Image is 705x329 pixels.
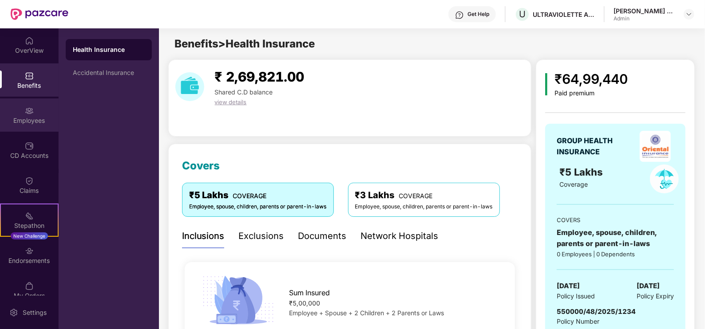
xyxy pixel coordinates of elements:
[455,11,464,20] img: svg+xml;base64,PHN2ZyBpZD0iSGVscC0zMngzMiIgeG1sbnM9Imh0dHA6Ly93d3cudzMub3JnLzIwMDAvc3ZnIiB3aWR0aD...
[533,10,595,19] div: ULTRAVIOLETTE AUTOMOTIVE PRIVATE LIMITED
[554,69,628,90] div: ₹64,99,440
[614,7,676,15] div: [PERSON_NAME] E A
[637,291,674,301] span: Policy Expiry
[557,250,674,258] div: 0 Employees | 0 Dependents
[298,229,347,243] div: Documents
[355,203,493,211] div: Employee, spouse, children, parents or parent-in-laws
[25,141,34,150] img: svg+xml;base64,PHN2ZyBpZD0iQ0RfQWNjb3VudHMiIGRhdGEtbmFtZT0iQ0QgQWNjb3VudHMiIHhtbG5zPSJodHRwOi8vd3...
[215,98,247,106] span: view details
[289,287,330,298] span: Sum Insured
[289,309,444,317] span: Employee + Spouse + 2 Children + 2 Parents or Laws
[189,188,327,202] div: ₹5 Lakhs
[182,229,225,243] div: Inclusions
[559,166,606,178] span: ₹5 Lakhs
[399,192,433,200] span: COVERAGE
[650,164,679,193] img: policyIcon
[1,221,58,230] div: Stepathon
[189,203,327,211] div: Employee, spouse, children, parents or parent-in-laws
[545,73,547,95] img: icon
[640,131,671,162] img: insurerLogo
[25,71,34,80] img: svg+xml;base64,PHN2ZyBpZD0iQmVuZWZpdHMiIHhtbG5zPSJodHRwOi8vd3d3LnczLm9yZy8yMDAwL3N2ZyIgd2lkdGg9Ij...
[233,192,267,200] span: COVERAGE
[355,188,493,202] div: ₹3 Lakhs
[614,15,676,22] div: Admin
[9,308,18,317] img: svg+xml;base64,PHN2ZyBpZD0iU2V0dGluZy0yMHgyMCIgeG1sbnM9Imh0dHA6Ly93d3cudzMub3JnLzIwMDAvc3ZnIiB3aW...
[25,176,34,185] img: svg+xml;base64,PHN2ZyBpZD0iQ2xhaW0iIHhtbG5zPSJodHRwOi8vd3d3LnczLm9yZy8yMDAwL3N2ZyIgd2lkdGg9IjIwIi...
[557,227,674,249] div: Employee, spouse, children, parents or parent-in-laws
[11,232,48,239] div: New Challenge
[175,72,204,101] img: download
[20,308,49,317] div: Settings
[73,69,145,76] div: Accidental Insurance
[361,229,439,243] div: Network Hospitals
[557,135,634,157] div: GROUP HEALTH INSURANCE
[557,281,580,291] span: [DATE]
[685,11,693,18] img: svg+xml;base64,PHN2ZyBpZD0iRHJvcGRvd24tMzJ4MzIiIHhtbG5zPSJodHRwOi8vd3d3LnczLm9yZy8yMDAwL3N2ZyIgd2...
[25,106,34,115] img: svg+xml;base64,PHN2ZyBpZD0iRW1wbG95ZWVzIiB4bWxucz0iaHR0cDovL3d3dy53My5vcmcvMjAwMC9zdmciIHdpZHRoPS...
[182,159,220,172] span: Covers
[199,273,277,327] img: icon
[239,229,284,243] div: Exclusions
[11,8,68,20] img: New Pazcare Logo
[557,307,636,316] span: 550000/48/2025/1234
[25,36,34,45] img: svg+xml;base64,PHN2ZyBpZD0iSG9tZSIgeG1sbnM9Imh0dHA6Ly93d3cudzMub3JnLzIwMDAvc3ZnIiB3aWR0aD0iMjAiIG...
[557,317,599,325] span: Policy Number
[215,69,305,85] span: ₹ 2,69,821.00
[25,282,34,290] img: svg+xml;base64,PHN2ZyBpZD0iTXlfT3JkZXJzIiBkYXRhLW5hbWU9Ik15IE9yZGVycyIgeG1sbnM9Imh0dHA6Ly93d3cudz...
[637,281,660,291] span: [DATE]
[25,211,34,220] img: svg+xml;base64,PHN2ZyB4bWxucz0iaHR0cDovL3d3dy53My5vcmcvMjAwMC9zdmciIHdpZHRoPSIyMSIgaGVpZ2h0PSIyMC...
[25,247,34,255] img: svg+xml;base64,PHN2ZyBpZD0iRW5kb3JzZW1lbnRzIiB4bWxucz0iaHR0cDovL3d3dy53My5vcmcvMjAwMC9zdmciIHdpZH...
[519,9,526,20] span: U
[557,215,674,224] div: COVERS
[467,11,489,18] div: Get Help
[174,37,315,50] span: Benefits > Health Insurance
[554,90,628,97] div: Paid premium
[289,298,500,308] div: ₹5,00,000
[557,291,595,301] span: Policy Issued
[73,45,145,54] div: Health Insurance
[559,180,588,188] span: Coverage
[215,88,273,96] span: Shared C.D balance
